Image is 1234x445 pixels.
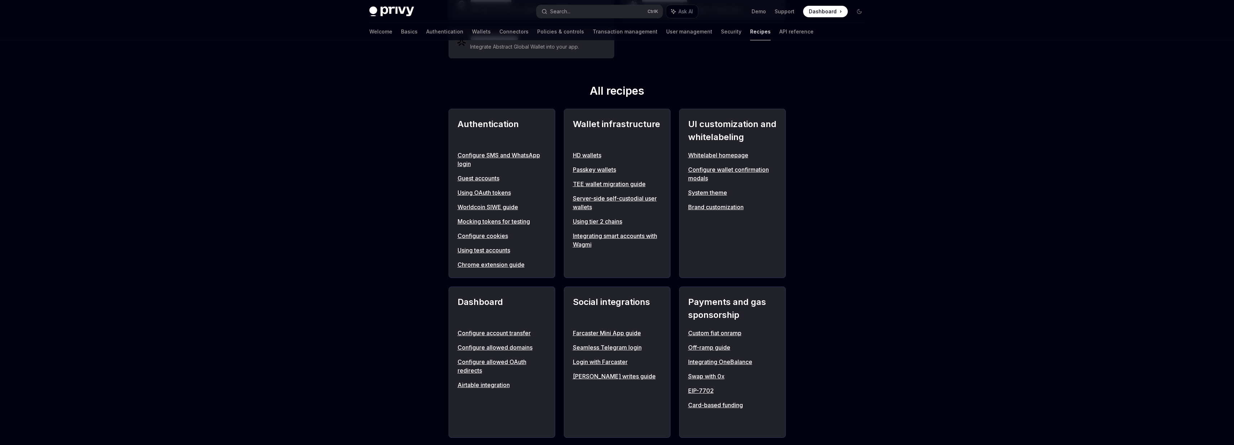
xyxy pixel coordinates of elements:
a: Using tier 2 chains [573,217,661,226]
a: Security [721,23,741,40]
a: Seamless Telegram login [573,343,661,352]
a: Wallets [472,23,491,40]
a: EIP-7702 [688,386,777,395]
a: Configure allowed OAuth redirects [458,358,546,375]
span: Ctrl K [647,9,658,14]
a: Whitelabel homepage [688,151,777,159]
button: Ask AI [666,5,698,18]
a: Demo [752,8,766,15]
a: Card-based funding [688,401,777,409]
h2: Authentication [458,118,546,144]
a: Airtable integration [458,381,546,389]
img: dark logo [369,6,414,17]
a: Login with Farcaster [573,358,661,366]
a: Guest accounts [458,174,546,183]
a: Dashboard [803,6,848,17]
h2: Social integrations [573,296,661,322]
h2: All recipes [449,84,786,100]
a: User management [666,23,712,40]
a: Recipes [750,23,771,40]
a: Integrating OneBalance [688,358,777,366]
a: HD wallets [573,151,661,159]
a: Support [775,8,794,15]
a: Basics [401,23,418,40]
a: Using test accounts [458,246,546,255]
a: Integrating smart accounts with Wagmi [573,232,661,249]
a: Off-ramp guide [688,343,777,352]
h2: Wallet infrastructure [573,118,661,144]
a: API reference [779,23,814,40]
a: Authentication [426,23,463,40]
a: Connectors [499,23,529,40]
a: Welcome [369,23,392,40]
a: Configure account transfer [458,329,546,337]
a: Configure cookies [458,232,546,240]
div: Search... [550,7,570,16]
div: Integrate Abstract Global Wallet into your app. [470,42,580,51]
button: Search...CtrlK [536,5,663,18]
span: Ask AI [678,8,693,15]
span: Dashboard [809,8,837,15]
a: [PERSON_NAME] writes guide [573,372,661,381]
a: Transaction management [593,23,658,40]
a: Brand customization [688,203,777,211]
a: Configure allowed domains [458,343,546,352]
a: Chrome extension guide [458,260,546,269]
h2: UI customization and whitelabeling [688,118,777,144]
button: Toggle dark mode [854,6,865,17]
a: Custom fiat onramp [688,329,777,337]
a: Server-side self-custodial user wallets [573,194,661,211]
a: Using OAuth tokens [458,188,546,197]
h2: Dashboard [458,296,546,322]
a: Passkey wallets [573,165,661,174]
a: Configure SMS and WhatsApp login [458,151,546,168]
a: Mocking tokens for testing [458,217,546,226]
a: TEE wallet migration guide [573,180,661,188]
a: System theme [688,188,777,197]
a: Swap with 0x [688,372,777,381]
a: Farcaster Mini App guide [573,329,661,337]
a: Worldcoin SIWE guide [458,203,546,211]
a: Policies & controls [537,23,584,40]
h2: Payments and gas sponsorship [688,296,777,322]
a: Configure wallet confirmation modals [688,165,777,183]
